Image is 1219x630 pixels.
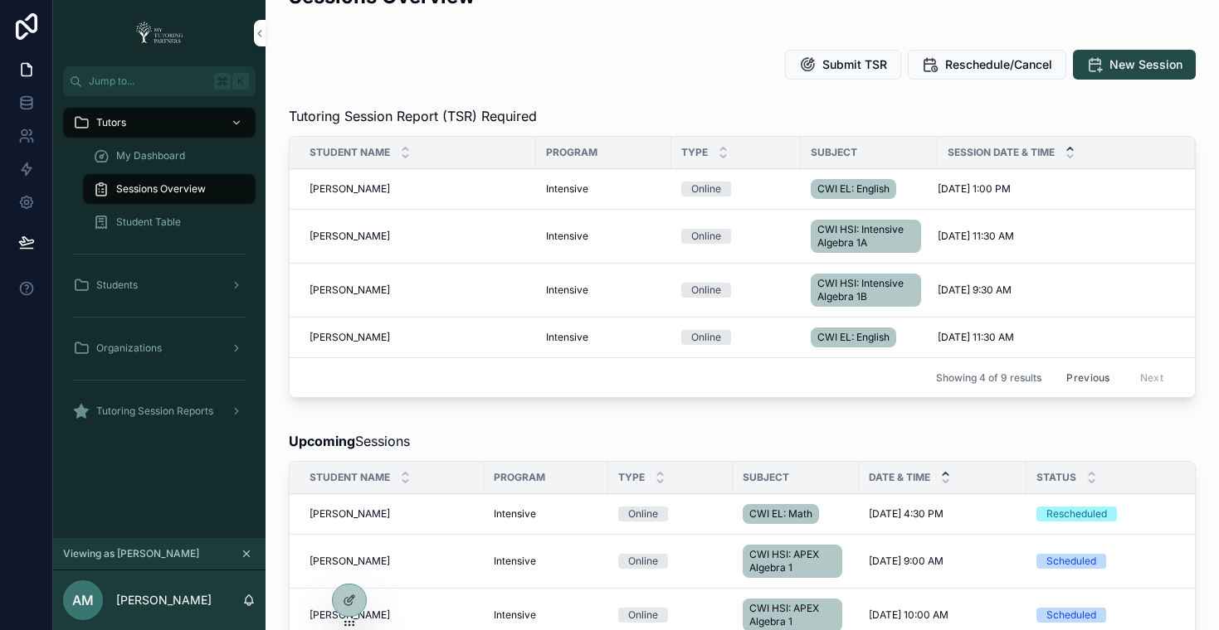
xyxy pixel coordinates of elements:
[546,182,588,196] span: Intensive
[749,507,812,521] span: CWI EL: Math
[546,146,597,159] span: Program
[116,149,185,162] span: My Dashboard
[628,554,658,569] div: Online
[817,331,890,344] span: CWI EL: English
[96,405,213,418] span: Tutoring Session Reports
[817,182,890,196] span: CWI EL: English
[681,146,708,159] span: Type
[289,431,410,451] span: Sessions
[817,223,914,250] span: CWI HSI: Intensive Algebra 1A
[494,471,545,484] span: Program
[938,182,1011,196] span: [DATE] 1:00 PM
[691,229,721,244] div: Online
[494,608,536,622] span: Intensive
[63,108,256,138] a: Tutors
[310,507,390,521] span: [PERSON_NAME]
[817,277,914,303] span: CWI HSI: Intensive Algebra 1B
[938,331,1014,344] span: [DATE] 11:30 AM
[83,141,256,171] a: My Dashboard
[869,471,930,484] span: Date & Time
[63,547,199,560] span: Viewing as [PERSON_NAME]
[310,331,390,344] span: [PERSON_NAME]
[1046,608,1096,623] div: Scheduled
[83,174,256,204] a: Sessions Overview
[869,507,944,521] span: [DATE] 4:30 PM
[96,342,162,355] span: Organizations
[628,506,658,521] div: Online
[310,283,390,297] span: [PERSON_NAME]
[63,396,256,426] a: Tutoring Session Reports
[63,333,256,363] a: Organizations
[546,230,588,243] span: Intensive
[310,230,390,243] span: [PERSON_NAME]
[869,608,948,622] span: [DATE] 10:00 AM
[310,146,390,159] span: Student Name
[72,590,94,610] span: AM
[310,182,390,196] span: [PERSON_NAME]
[785,50,901,80] button: Submit TSR
[938,283,1012,297] span: [DATE] 9:30 AM
[1036,471,1076,484] span: Status
[743,471,789,484] span: Subject
[749,548,836,574] span: CWI HSI: APEX Algebra 1
[130,20,188,46] img: App logo
[63,66,256,96] button: Jump to...K
[869,555,944,568] span: [DATE] 9:00 AM
[1046,506,1107,521] div: Rescheduled
[63,270,256,300] a: Students
[289,433,355,449] strong: Upcoming
[234,75,247,88] span: K
[116,182,206,196] span: Sessions Overview
[494,507,536,521] span: Intensive
[96,116,126,129] span: Tutors
[691,182,721,196] div: Online
[289,106,537,126] span: Tutoring Session Report (TSR) Required
[116,592,212,608] p: [PERSON_NAME]
[310,608,390,622] span: [PERSON_NAME]
[53,96,266,448] div: scrollable content
[945,56,1052,73] span: Reschedule/Cancel
[1046,554,1096,569] div: Scheduled
[1055,365,1121,390] button: Previous
[310,471,390,484] span: Student Name
[83,207,256,237] a: Student Table
[546,283,588,297] span: Intensive
[1109,56,1182,73] span: New Session
[691,330,721,345] div: Online
[948,146,1055,159] span: Session Date & Time
[618,471,645,484] span: Type
[811,146,857,159] span: Subject
[494,555,536,568] span: Intensive
[310,555,390,568] span: [PERSON_NAME]
[749,602,836,628] span: CWI HSI: APEX Algebra 1
[908,50,1066,80] button: Reschedule/Cancel
[936,371,1041,385] span: Showing 4 of 9 results
[628,608,658,623] div: Online
[822,56,887,73] span: Submit TSR
[691,283,721,298] div: Online
[546,331,588,344] span: Intensive
[116,216,181,229] span: Student Table
[89,75,207,88] span: Jump to...
[96,279,138,292] span: Students
[1073,50,1196,80] button: New Session
[938,230,1014,243] span: [DATE] 11:30 AM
